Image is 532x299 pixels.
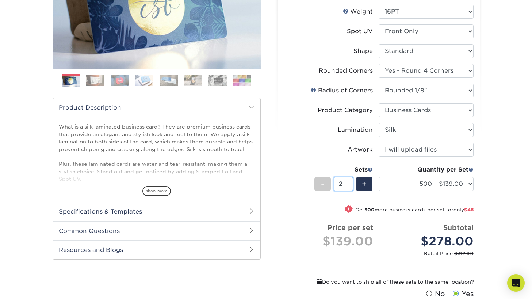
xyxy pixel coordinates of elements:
small: Retail Price: [289,250,474,257]
span: $312.00 [454,251,474,256]
strong: 500 [364,207,375,212]
img: Business Cards 07 [208,75,227,86]
img: Business Cards 01 [62,72,80,90]
span: $48 [464,207,474,212]
div: Rounded Corners [319,66,373,75]
div: Do you want to ship all of these sets to the same location? [283,278,474,286]
h2: Common Questions [53,221,260,240]
div: Sets [314,165,373,174]
div: Radius of Corners [311,86,373,95]
span: + [362,179,367,189]
img: Business Cards 02 [86,75,104,86]
label: Yes [451,289,474,299]
img: Business Cards 04 [135,75,153,86]
div: $139.00 [289,233,373,250]
div: Quantity per Set [379,165,474,174]
img: Business Cards 03 [111,75,129,86]
img: Business Cards 08 [233,75,251,86]
div: Lamination [338,126,373,134]
h2: Specifications & Templates [53,202,260,221]
span: - [321,179,324,189]
img: Business Cards 06 [184,75,202,86]
img: Business Cards 05 [160,75,178,86]
p: What is a silk laminated business card? They are premium business cards that provide an elegant a... [59,123,254,242]
span: only [453,207,474,212]
h2: Resources and Blogs [53,240,260,259]
h2: Product Description [53,98,260,117]
label: No [424,289,445,299]
strong: Price per set [328,223,373,231]
div: Weight [343,7,373,16]
div: $278.00 [384,233,474,250]
span: ! [348,206,349,213]
div: Artwork [348,145,373,154]
strong: Subtotal [443,223,474,231]
div: Open Intercom Messenger [507,274,525,292]
span: show more [142,186,171,196]
div: Shape [353,47,373,55]
small: Get more business cards per set for [355,207,474,214]
div: Product Category [318,106,373,115]
div: Spot UV [347,27,373,36]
